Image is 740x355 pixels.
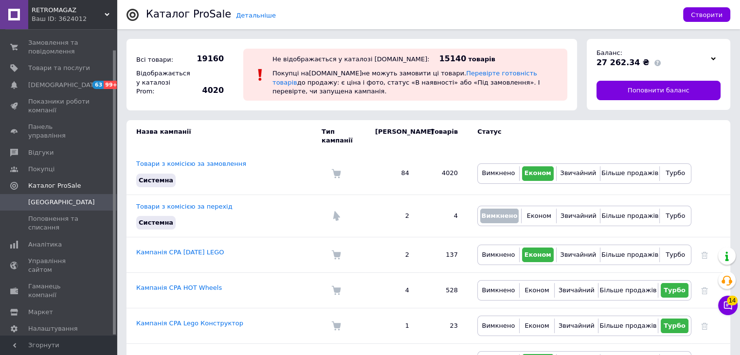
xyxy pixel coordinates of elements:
img: Комісія за замовлення [331,321,341,331]
td: 4 [365,273,419,308]
span: Турбо [666,169,685,177]
span: Аналітика [28,240,62,249]
span: товарів [468,55,495,63]
button: Звичайний [559,248,597,262]
button: Звичайний [559,166,597,181]
span: Управління сайтом [28,257,90,274]
span: Маркет [28,308,53,317]
img: Комісія за перехід [331,211,341,221]
div: Відображається у каталозі Prom: [134,67,187,98]
span: Турбо [664,322,686,329]
span: Системна [139,177,173,184]
span: Панель управління [28,123,90,140]
td: [PERSON_NAME] [365,120,419,152]
td: 4020 [419,152,468,195]
span: Більше продажів [599,286,656,294]
button: Турбо [661,319,688,333]
span: Турбо [666,212,685,219]
span: Економ [524,322,549,329]
div: Каталог ProSale [146,9,231,19]
span: Покупці [28,165,54,174]
span: Налаштування [28,324,78,333]
button: Турбо [662,166,688,181]
button: Звичайний [557,283,596,298]
button: Вимкнено [480,209,519,223]
span: Поповнити баланс [628,86,689,95]
a: Видалити [701,322,708,329]
td: Тип кампанії [322,120,365,152]
span: 63 [92,81,104,89]
button: Економ [522,319,552,333]
span: Відгуки [28,148,54,157]
a: Кампанія CPA Lego Конструктор [136,319,243,327]
span: Економ [527,212,551,219]
span: Вимкнено [482,251,515,258]
td: Товарів [419,120,468,152]
button: Турбо [662,209,688,223]
span: Більше продажів [599,322,656,329]
span: [GEOGRAPHIC_DATA] [28,198,95,207]
a: Перевірте готовність товарів [272,70,537,86]
span: Звичайний [559,322,595,329]
button: Турбо [662,248,688,262]
img: Комісія за замовлення [331,169,341,178]
td: 2 [365,195,419,237]
a: Видалити [701,286,708,294]
td: 84 [365,152,419,195]
a: Кампанія CPA HOT Wheels [136,284,222,291]
span: Гаманець компанії [28,282,90,300]
span: 99+ [104,81,120,89]
span: [DEMOGRAPHIC_DATA] [28,81,100,89]
span: Товари та послуги [28,64,90,72]
button: Більше продажів [603,166,657,181]
span: Каталог ProSale [28,181,81,190]
span: Турбо [666,251,685,258]
button: Більше продажів [601,319,655,333]
span: Звичайний [560,169,596,177]
button: Вимкнено [480,319,517,333]
span: Звичайний [560,212,596,219]
button: Звичайний [559,209,597,223]
a: Видалити [701,251,708,258]
button: Економ [522,283,552,298]
a: Детальніше [236,12,276,19]
span: Економ [524,286,549,294]
span: Економ [524,251,551,258]
span: Більше продажів [601,169,658,177]
button: Вимкнено [480,166,517,181]
span: Вимкнено [482,322,515,329]
td: Статус [468,120,691,152]
a: Товари з комісією за замовлення [136,160,246,167]
button: Створити [683,7,730,22]
button: Звичайний [557,319,596,333]
div: Не відображається у каталозі [DOMAIN_NAME]: [272,55,430,63]
span: Більше продажів [601,251,658,258]
span: Вимкнено [482,169,515,177]
button: Більше продажів [603,248,657,262]
span: Системна [139,219,173,226]
img: Комісія за замовлення [331,285,341,295]
span: Більше продажів [601,212,658,219]
span: 19160 [190,53,224,64]
td: Назва кампанії [126,120,322,152]
span: Поповнення та списання [28,214,90,232]
img: Комісія за замовлення [331,250,341,260]
button: Економ [522,248,554,262]
button: Чат з покупцем14 [718,296,738,315]
span: 4020 [190,85,224,96]
span: Вимкнено [482,286,515,294]
a: Поповнити баланс [596,81,721,100]
div: Всі товари: [134,53,187,67]
button: Більше продажів [601,283,655,298]
span: Замовлення та повідомлення [28,38,90,56]
span: Створити [691,11,722,18]
span: Звичайний [560,251,596,258]
span: Вимкнено [481,212,517,219]
button: Економ [524,209,554,223]
a: Товари з комісією за перехід [136,203,233,210]
button: Турбо [661,283,688,298]
span: Покупці на [DOMAIN_NAME] не можуть замовити ці товари. до продажу: є ціна і фото, статус «В наявн... [272,70,540,94]
button: Більше продажів [603,209,657,223]
td: 1 [365,308,419,344]
td: 23 [419,308,468,344]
